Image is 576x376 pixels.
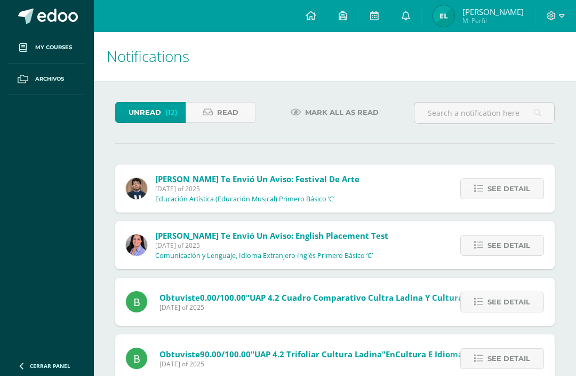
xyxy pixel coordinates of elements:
[186,102,256,123] a: Read
[115,102,186,123] a: Unread(12)
[487,236,530,255] span: See detail
[487,179,530,199] span: See detail
[9,64,85,95] a: Archivos
[433,5,454,27] img: 6629f3bc959cff1d45596c1c35f9a503.png
[155,184,359,193] span: [DATE] of 2025
[462,6,524,17] span: [PERSON_NAME]
[462,16,524,25] span: Mi Perfil
[107,46,189,66] span: Notifications
[305,103,379,122] span: Mark all as read
[129,103,161,122] span: Unread
[126,234,147,256] img: fcfe301c019a4ea5441e6928b14c91ea.png
[35,43,72,52] span: My courses
[155,252,373,260] p: Comunicación y Lenguaje, Idioma Extranjero Inglés Primero Básico ‘C’
[487,349,530,369] span: See detail
[155,195,334,203] p: Educación Artística (Educación Musical) Primero Básico ‘C’
[246,292,496,303] span: "UAP 4.2 Cuadro comparativo Cultra ladina y Cultura ladina"
[155,241,388,250] span: [DATE] of 2025
[487,292,530,312] span: See detail
[30,362,70,370] span: Cerrar panel
[165,103,178,122] span: (12)
[200,349,251,359] span: 90.00/100.00
[155,230,388,241] span: [PERSON_NAME] te envió un aviso: English Placement Test
[126,178,147,199] img: 1395cc2228810b8e70f48ddc66b3ae79.png
[200,292,246,303] span: 0.00/100.00
[35,75,64,83] span: Archivos
[155,174,359,184] span: [PERSON_NAME] te envió un aviso: Festival de Arte
[9,32,85,64] a: My courses
[414,103,554,123] input: Search a notification here
[277,102,392,123] a: Mark all as read
[217,103,238,122] span: Read
[251,349,386,359] span: "UAP 4.2 Trifoliar Cultura ladina"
